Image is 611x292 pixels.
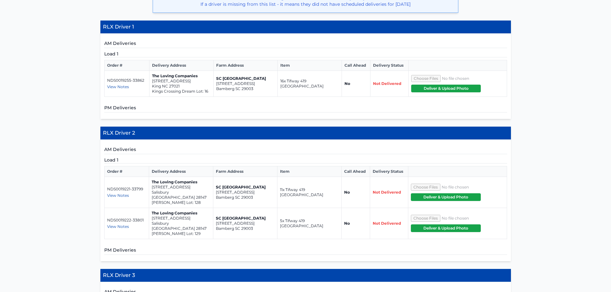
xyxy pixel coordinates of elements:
h4: RLX Driver 3 [100,269,511,282]
p: NDS0019222-33801 [107,218,146,223]
span: Not Delivered [373,81,401,86]
h4: RLX Driver 2 [100,127,511,140]
h5: AM Deliveries [104,146,507,154]
button: Deliver & Upload Photo [411,85,481,92]
p: Bamberg SC 29003 [216,226,275,231]
span: View Notes [107,84,129,89]
td: 16x Tifway 419 [GEOGRAPHIC_DATA] [278,71,342,97]
th: Order # [104,60,149,71]
p: [STREET_ADDRESS] [152,79,211,84]
button: Deliver & Upload Photo [411,193,481,201]
p: [STREET_ADDRESS] [216,221,275,226]
p: Bamberg SC 29003 [216,195,275,200]
h5: Load 1 [104,157,507,163]
th: Delivery Status [370,166,408,177]
th: Delivery Status [370,60,409,71]
th: Farm Address [213,166,277,177]
span: View Notes [107,193,129,198]
p: Bamberg SC 29003 [216,86,275,91]
h5: Load 1 [104,51,507,57]
p: [PERSON_NAME] Lot: 128 [152,200,210,205]
p: The Loving Companies [152,73,211,79]
h5: PM Deliveries [104,247,507,255]
h5: PM Deliveries [104,104,507,113]
h4: RLX Driver 1 [100,21,511,34]
p: SC [GEOGRAPHIC_DATA] [216,76,275,81]
th: Delivery Address [149,166,213,177]
p: SC [GEOGRAPHIC_DATA] [216,185,275,190]
p: Kings Crossing Dream Lot: 16 [152,89,211,94]
p: Salisbury [GEOGRAPHIC_DATA] 28147 [152,190,210,200]
span: Not Delivered [373,190,401,195]
p: [STREET_ADDRESS] [216,81,275,86]
th: Item [277,166,341,177]
th: Call Ahead [341,166,370,177]
p: SC [GEOGRAPHIC_DATA] [216,216,275,221]
p: King NC 27021 [152,84,211,89]
p: The Loving Companies [152,211,210,216]
p: [STREET_ADDRESS] [152,216,210,221]
p: The Loving Companies [152,179,210,185]
h5: AM Deliveries [104,40,507,48]
th: Call Ahead [342,60,370,71]
th: Item [278,60,342,71]
th: Farm Address [214,60,278,71]
p: NDS0019221-33799 [107,187,146,192]
td: 5x Tifway 419 [GEOGRAPHIC_DATA] [277,208,341,239]
p: NDS0019255-33862 [107,78,147,83]
strong: No [344,221,350,226]
p: [STREET_ADDRESS] [216,190,275,195]
button: Deliver & Upload Photo [411,224,481,232]
p: [STREET_ADDRESS] [152,185,210,190]
th: Order # [104,166,149,177]
span: Not Delivered [373,221,401,226]
strong: No [344,190,350,195]
p: Salisbury [GEOGRAPHIC_DATA] 28147 [152,221,210,231]
span: View Notes [107,224,129,229]
strong: No [344,81,350,86]
th: Delivery Address [149,60,214,71]
td: 11x Tifway 419 [GEOGRAPHIC_DATA] [277,177,341,208]
p: [PERSON_NAME] Lot: 129 [152,231,210,236]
